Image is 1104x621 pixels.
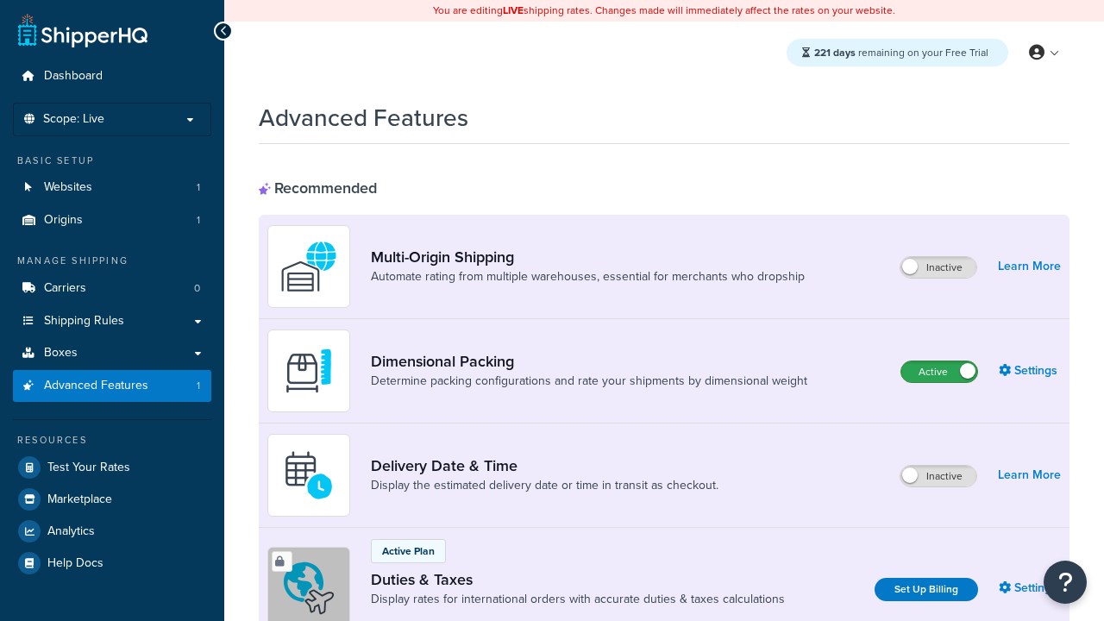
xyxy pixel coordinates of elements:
[44,213,83,228] span: Origins
[194,281,200,296] span: 0
[900,466,976,486] label: Inactive
[13,484,211,515] a: Marketplace
[44,314,124,329] span: Shipping Rules
[371,591,785,608] a: Display rates for international orders with accurate duties & taxes calculations
[44,180,92,195] span: Websites
[47,461,130,475] span: Test Your Rates
[13,516,211,547] a: Analytics
[279,445,339,505] img: gfkeb5ejjkALwAAAABJRU5ErkJggg==
[875,578,978,601] a: Set Up Billing
[371,456,718,475] a: Delivery Date & Time
[13,204,211,236] li: Origins
[503,3,524,18] b: LIVE
[13,452,211,483] a: Test Your Rates
[13,370,211,402] li: Advanced Features
[47,556,103,571] span: Help Docs
[1044,561,1087,604] button: Open Resource Center
[814,45,856,60] strong: 221 days
[999,576,1061,600] a: Settings
[998,463,1061,487] a: Learn More
[197,180,200,195] span: 1
[44,379,148,393] span: Advanced Features
[371,570,785,589] a: Duties & Taxes
[998,254,1061,279] a: Learn More
[197,379,200,393] span: 1
[13,548,211,579] a: Help Docs
[371,477,718,494] a: Display the estimated delivery date or time in transit as checkout.
[47,492,112,507] span: Marketplace
[371,268,805,285] a: Automate rating from multiple warehouses, essential for merchants who dropship
[13,433,211,448] div: Resources
[371,373,807,390] a: Determine packing configurations and rate your shipments by dimensional weight
[259,101,468,135] h1: Advanced Features
[13,154,211,168] div: Basic Setup
[999,359,1061,383] a: Settings
[47,524,95,539] span: Analytics
[44,69,103,84] span: Dashboard
[279,236,339,297] img: WatD5o0RtDAAAAAElFTkSuQmCC
[371,248,805,267] a: Multi-Origin Shipping
[371,352,807,371] a: Dimensional Packing
[44,281,86,296] span: Carriers
[13,172,211,204] a: Websites1
[279,341,339,401] img: DTVBYsAAAAAASUVORK5CYII=
[13,370,211,402] a: Advanced Features1
[43,112,104,127] span: Scope: Live
[13,172,211,204] li: Websites
[13,273,211,304] li: Carriers
[197,213,200,228] span: 1
[13,204,211,236] a: Origins1
[13,305,211,337] a: Shipping Rules
[382,543,435,559] p: Active Plan
[814,45,988,60] span: remaining on your Free Trial
[13,337,211,369] a: Boxes
[13,60,211,92] a: Dashboard
[13,273,211,304] a: Carriers0
[900,257,976,278] label: Inactive
[13,254,211,268] div: Manage Shipping
[259,179,377,198] div: Recommended
[44,346,78,361] span: Boxes
[901,361,977,382] label: Active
